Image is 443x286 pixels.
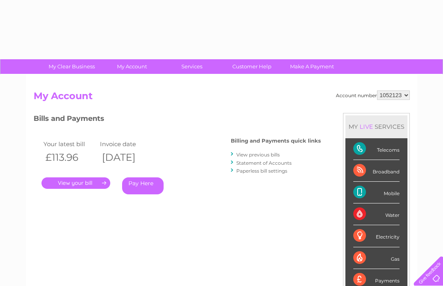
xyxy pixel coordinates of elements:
div: Water [353,203,400,225]
a: . [41,177,110,189]
a: Paperless bill settings [236,168,287,174]
a: Statement of Accounts [236,160,292,166]
a: Services [159,59,224,74]
th: [DATE] [98,149,155,166]
h3: Bills and Payments [34,113,321,127]
td: Your latest bill [41,139,98,149]
div: LIVE [358,123,375,130]
th: £113.96 [41,149,98,166]
div: Mobile [353,182,400,203]
a: Pay Here [122,177,164,194]
div: MY SERVICES [345,115,407,138]
a: My Account [99,59,164,74]
div: Telecoms [353,138,400,160]
div: Gas [353,247,400,269]
a: View previous bills [236,152,280,158]
a: Make A Payment [279,59,345,74]
div: Account number [336,90,410,100]
div: Broadband [353,160,400,182]
td: Invoice date [98,139,155,149]
a: My Clear Business [39,59,104,74]
a: Customer Help [219,59,285,74]
div: Electricity [353,225,400,247]
h2: My Account [34,90,410,105]
h4: Billing and Payments quick links [231,138,321,144]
